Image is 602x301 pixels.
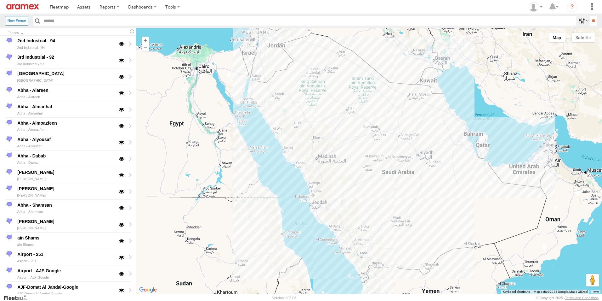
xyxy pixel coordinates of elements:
a: Open this area in Google Maps (opens a new window) [138,286,158,294]
div: Abha - Alareen [16,86,114,94]
button: Show satellite imagery [571,33,595,42]
div: Abha - Shamsan [16,201,114,209]
button: Drag Pegman onto the map to open Street View [586,274,599,286]
div: 2nd Industrial - 94 [16,44,114,50]
div: ain Shams [16,242,114,248]
div: [PERSON_NAME] [16,225,114,231]
div: Abha - Dabab [16,152,114,160]
div: ain Shams [16,234,114,242]
img: aramex-logo.svg [6,4,39,9]
a: Terms [593,291,599,293]
label: Create New Fence [5,16,28,25]
div: [GEOGRAPHIC_DATA] [16,70,114,78]
button: Keyboard shortcuts [503,290,530,294]
div: Abha - Alyousaf [16,136,114,143]
button: Zoom in [142,37,149,44]
div: Abha - Almoazfeen [16,119,114,127]
div: Abha - Almoazfeen [16,127,114,133]
label: Search Filter Options [576,16,590,25]
div: [PERSON_NAME] [16,168,114,176]
span: Map data ©2025 Google, Mapa GISrael [534,290,588,293]
div: Abha - Dabab [16,160,114,166]
a: Terms and Conditions [565,296,599,300]
div: © Copyright 2025 - [536,296,599,300]
div: 2nd Industrial - 94 [16,37,114,45]
button: Show street map [548,33,565,42]
div: 3rd Industrial - 92 [16,61,114,67]
img: Google [138,286,158,294]
button: Zoom out [142,44,149,51]
div: [PERSON_NAME] [16,218,114,225]
div: Abha - Almanhal [16,110,114,116]
div: Abha - Almanhal [16,103,114,110]
div: Airport - 251 [16,251,114,258]
div: Airport - 251 [16,258,114,264]
div: Airport - AJF-Google [16,267,114,274]
div: Click to Sort [8,32,123,35]
div: [PERSON_NAME] [16,185,114,192]
div: [PERSON_NAME] [16,192,114,198]
div: Abha - Shamsan [16,209,114,215]
div: 3rd Industrial - 92 [16,54,114,61]
div: Abha - Alareen [16,94,114,100]
div: Airport - AJF-Google [16,274,114,280]
div: AJF-Domat Al Jandal-Google [16,291,114,297]
div: KSA Fences [526,2,545,12]
i: ? [567,2,577,12]
div: [PERSON_NAME] [16,176,114,182]
a: Visit our Website [3,295,32,301]
div: Abha - Alyousaf [16,143,114,149]
span: Refresh [128,29,136,35]
div: [GEOGRAPHIC_DATA] [16,77,114,83]
div: AJF-Domat Al Jandal-Google [16,283,114,291]
div: Version: 305.03 [272,296,296,300]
